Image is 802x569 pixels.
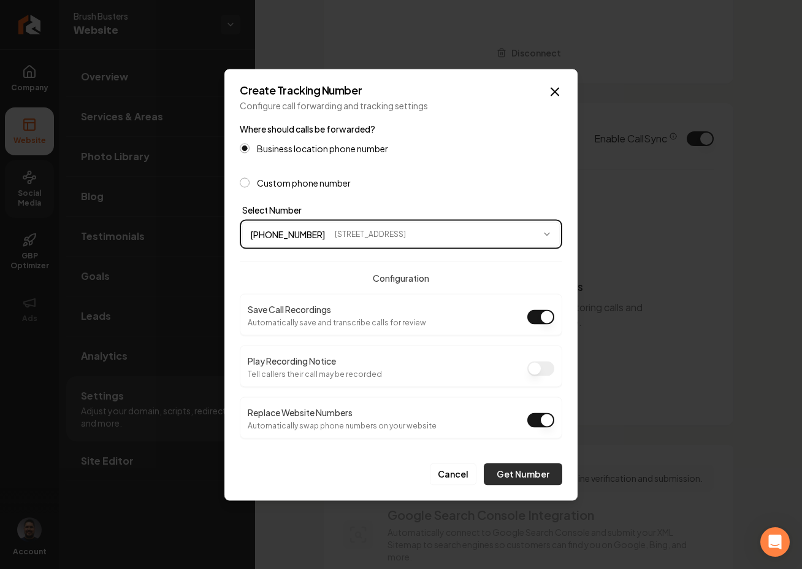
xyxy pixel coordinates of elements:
h4: Configuration [240,271,562,284]
p: Automatically swap phone numbers on your website [248,420,437,430]
p: Tell callers their call may be recorded [248,369,382,379]
label: Play Recording Notice [248,355,336,366]
label: Where should calls be forwarded? [240,123,375,134]
button: Cancel [430,463,476,485]
label: Replace Website Numbers [248,406,353,417]
label: Select Number [242,204,302,215]
button: Get Number [484,463,562,485]
label: Save Call Recordings [248,303,331,314]
label: Business location phone number [257,144,388,152]
p: Configure call forwarding and tracking settings [240,99,562,111]
h2: Create Tracking Number [240,84,562,95]
label: Custom phone number [257,178,351,187]
p: Automatically save and transcribe calls for review [248,317,426,327]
